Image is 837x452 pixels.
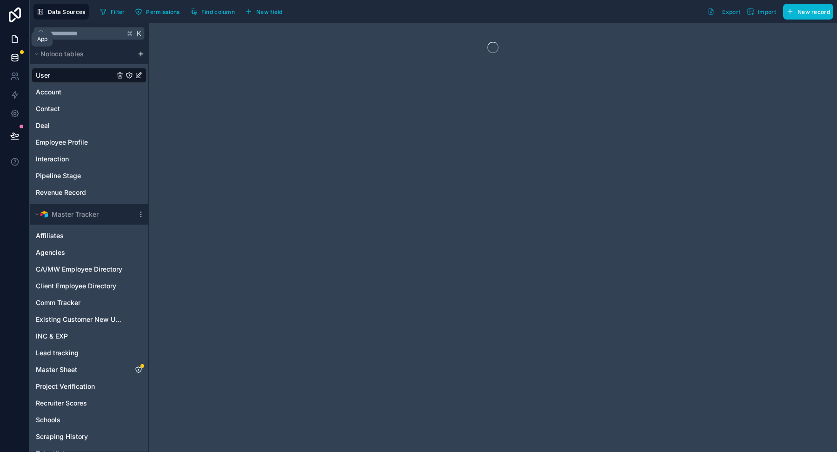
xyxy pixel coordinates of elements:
span: Recruiter Scores [36,399,87,408]
span: CA/MW Employee Directory [36,265,122,274]
a: Project Verification [36,382,124,391]
div: Employee Profile [32,135,146,150]
button: Filter [96,5,128,19]
span: Schools [36,415,60,425]
button: New record [783,4,833,20]
a: Revenue Record [36,188,114,197]
span: Account [36,87,61,97]
span: Affiliates [36,231,64,240]
span: Revenue Record [36,188,86,197]
a: Client Employee Directory [36,281,124,291]
a: Interaction [36,154,114,164]
div: Project Verification [32,379,146,394]
button: Airtable LogoMaster Tracker [32,208,133,221]
span: Client Employee Directory [36,281,116,291]
span: Permissions [146,8,179,15]
button: Export [704,4,744,20]
span: K [136,30,142,37]
a: Agencies [36,248,124,257]
span: New field [256,8,283,15]
a: Master Sheet [36,365,124,374]
span: Project Verification [36,382,95,391]
span: Comm Tracker [36,298,80,307]
span: Export [722,8,740,15]
div: Lead tracking [32,346,146,360]
a: Existing Customer New Upsell [36,315,124,324]
div: User [32,68,146,83]
div: Master Sheet [32,362,146,377]
a: CA/MW Employee Directory [36,265,124,274]
span: User [36,71,50,80]
span: Master Sheet [36,365,77,374]
div: INC & EXP [32,329,146,344]
div: Affiliates [32,228,146,243]
div: Agencies [32,245,146,260]
div: Scraping History [32,429,146,444]
span: Import [758,8,776,15]
span: Interaction [36,154,69,164]
div: Contact [32,101,146,116]
a: Recruiter Scores [36,399,124,408]
span: Lead tracking [36,348,79,358]
a: Contact [36,104,114,113]
button: Noloco tables [32,47,133,60]
div: scrollable content [30,44,148,452]
a: User [36,71,114,80]
span: Pipeline Stage [36,171,81,180]
span: New record [797,8,830,15]
a: INC & EXP [36,332,124,341]
a: Permissions [132,5,186,19]
span: Master Tracker [52,210,99,219]
span: Deal [36,121,50,130]
a: Affiliates [36,231,124,240]
span: Data Sources [48,8,86,15]
span: Scraping History [36,432,88,441]
a: Pipeline Stage [36,171,114,180]
div: Client Employee Directory [32,279,146,293]
button: Permissions [132,5,183,19]
a: New record [779,4,833,20]
a: Deal [36,121,114,130]
a: Account [36,87,114,97]
button: Data Sources [33,4,89,20]
div: App [37,35,47,43]
button: Import [744,4,779,20]
div: Interaction [32,152,146,166]
img: Airtable Logo [40,211,48,218]
div: Comm Tracker [32,295,146,310]
span: INC & EXP [36,332,68,341]
span: Noloco tables [40,49,84,59]
div: Schools [32,412,146,427]
a: Lead tracking [36,348,124,358]
a: Employee Profile [36,138,114,147]
button: Find column [187,5,238,19]
button: New field [242,5,286,19]
a: Comm Tracker [36,298,124,307]
span: Contact [36,104,60,113]
span: Agencies [36,248,65,257]
div: Existing Customer New Upsell [32,312,146,327]
a: Scraping History [36,432,124,441]
span: Filter [111,8,125,15]
div: Revenue Record [32,185,146,200]
div: Account [32,85,146,100]
span: Employee Profile [36,138,88,147]
a: Schools [36,415,124,425]
span: Find column [201,8,235,15]
div: Pipeline Stage [32,168,146,183]
div: Recruiter Scores [32,396,146,411]
div: Deal [32,118,146,133]
div: CA/MW Employee Directory [32,262,146,277]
